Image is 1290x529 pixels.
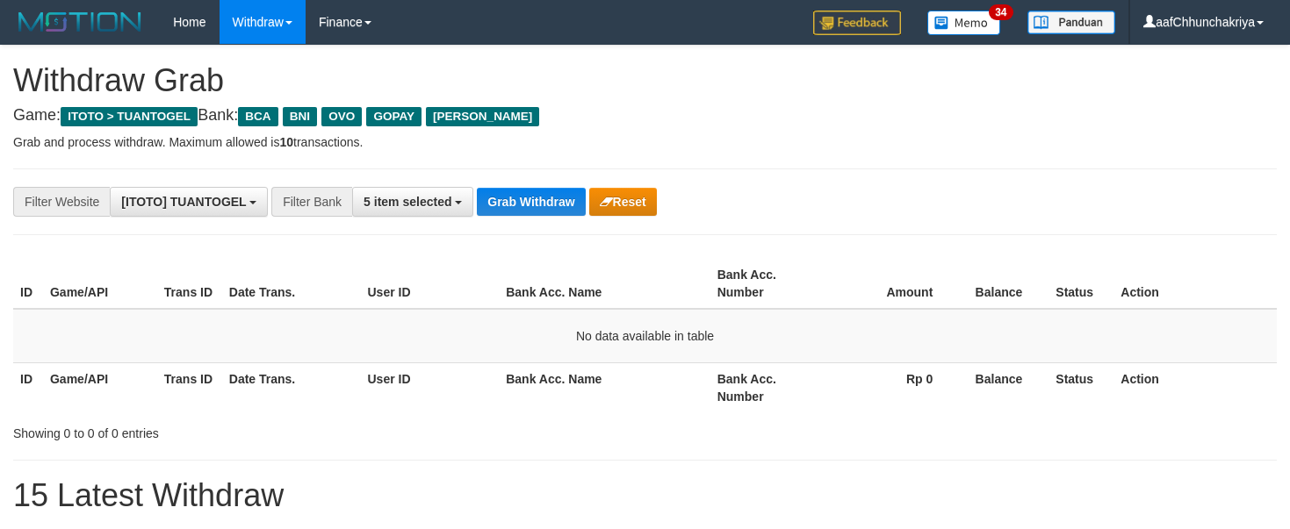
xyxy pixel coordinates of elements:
img: Feedback.jpg [813,11,901,35]
th: Balance [959,259,1049,309]
th: Amount [825,259,960,309]
span: [ITOTO] TUANTOGEL [121,195,246,209]
strong: 10 [279,135,293,149]
div: Filter Bank [271,187,352,217]
th: Game/API [43,259,157,309]
th: Rp 0 [825,362,960,412]
img: MOTION_logo.png [13,9,147,35]
th: Game/API [43,362,157,412]
button: 5 item selected [352,187,473,217]
th: Action [1113,259,1277,309]
th: Status [1049,259,1113,309]
span: OVO [321,107,362,126]
span: 34 [989,4,1013,20]
th: Bank Acc. Name [499,259,710,309]
h4: Game: Bank: [13,107,1277,125]
h1: 15 Latest Withdraw [13,478,1277,513]
th: Trans ID [157,259,222,309]
th: Date Trans. [222,362,361,412]
span: 5 item selected [364,195,451,209]
td: No data available in table [13,309,1277,363]
th: Action [1113,362,1277,412]
span: [PERSON_NAME] [426,107,539,126]
img: Button%20Memo.svg [927,11,1001,35]
span: GOPAY [366,107,422,126]
th: ID [13,362,43,412]
th: Balance [959,362,1049,412]
h1: Withdraw Grab [13,63,1277,98]
th: User ID [361,362,500,412]
button: Reset [589,188,657,216]
th: User ID [361,259,500,309]
button: Grab Withdraw [477,188,585,216]
div: Filter Website [13,187,110,217]
span: BCA [238,107,277,126]
span: ITOTO > TUANTOGEL [61,107,198,126]
img: panduan.png [1027,11,1115,34]
p: Grab and process withdraw. Maximum allowed is transactions. [13,133,1277,151]
button: [ITOTO] TUANTOGEL [110,187,268,217]
th: Bank Acc. Number [710,362,825,412]
th: ID [13,259,43,309]
th: Bank Acc. Name [499,362,710,412]
th: Status [1049,362,1113,412]
th: Trans ID [157,362,222,412]
th: Date Trans. [222,259,361,309]
th: Bank Acc. Number [710,259,825,309]
div: Showing 0 to 0 of 0 entries [13,418,524,442]
span: BNI [283,107,317,126]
